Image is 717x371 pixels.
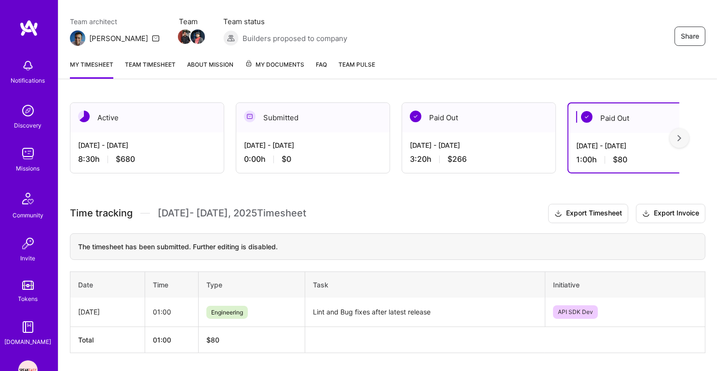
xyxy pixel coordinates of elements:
[410,154,548,164] div: 3:20 h
[18,294,38,304] div: Tokens
[581,111,593,123] img: Paid Out
[305,298,545,327] td: Lint and Bug fixes after latest release
[16,187,40,210] img: Community
[18,56,38,75] img: bell
[548,204,628,223] button: Export Timesheet
[14,120,42,130] div: Discovery
[11,75,45,86] div: Notifications
[16,163,40,173] div: Missions
[70,103,224,132] div: Active
[21,253,36,263] div: Invite
[78,154,216,164] div: 8:30 h
[338,61,375,68] span: Team Pulse
[191,29,204,45] a: Team Member Avatar
[78,140,216,150] div: [DATE] - [DATE]
[243,33,347,43] span: Builders proposed to company
[116,154,135,164] span: $680
[5,337,52,347] div: [DOMAIN_NAME]
[576,155,713,165] div: 1:00 h
[70,59,113,79] a: My timesheet
[223,16,347,27] span: Team status
[206,306,248,319] span: Engineering
[613,155,627,165] span: $80
[145,298,198,327] td: 01:00
[178,29,192,44] img: Team Member Avatar
[282,154,291,164] span: $0
[410,140,548,150] div: [DATE] - [DATE]
[70,207,133,219] span: Time tracking
[13,210,43,220] div: Community
[158,207,306,219] span: [DATE] - [DATE] , 2025 Timesheet
[236,103,390,132] div: Submitted
[677,135,681,142] img: right
[223,30,239,46] img: Builders proposed to company
[545,271,705,298] th: Initiative
[245,59,304,70] span: My Documents
[316,59,327,79] a: FAQ
[244,154,382,164] div: 0:00 h
[576,141,713,151] div: [DATE] - [DATE]
[18,144,38,163] img: teamwork
[70,327,145,353] th: Total
[89,33,148,43] div: [PERSON_NAME]
[145,327,198,353] th: 01:00
[410,111,421,122] img: Paid Out
[152,34,160,42] i: icon Mail
[198,327,305,353] th: $80
[190,29,205,44] img: Team Member Avatar
[305,271,545,298] th: Task
[402,103,555,132] div: Paid Out
[244,140,382,150] div: [DATE] - [DATE]
[179,29,191,45] a: Team Member Avatar
[245,59,304,79] a: My Documents
[70,271,145,298] th: Date
[447,154,467,164] span: $266
[70,30,85,46] img: Team Architect
[18,101,38,120] img: discovery
[18,234,38,253] img: Invite
[244,111,256,122] img: Submitted
[675,27,705,46] button: Share
[19,19,39,37] img: logo
[78,307,137,317] div: [DATE]
[338,59,375,79] a: Team Pulse
[198,271,305,298] th: Type
[187,59,233,79] a: About Mission
[18,317,38,337] img: guide book
[681,31,699,41] span: Share
[70,233,705,260] div: The timesheet has been submitted. Further editing is disabled.
[70,16,160,27] span: Team architect
[642,209,650,219] i: icon Download
[125,59,176,79] a: Team timesheet
[78,111,90,122] img: Active
[636,204,705,223] button: Export Invoice
[555,209,562,219] i: icon Download
[553,305,598,319] span: API SDK Dev
[22,281,34,290] img: tokens
[179,16,204,27] span: Team
[145,271,198,298] th: Time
